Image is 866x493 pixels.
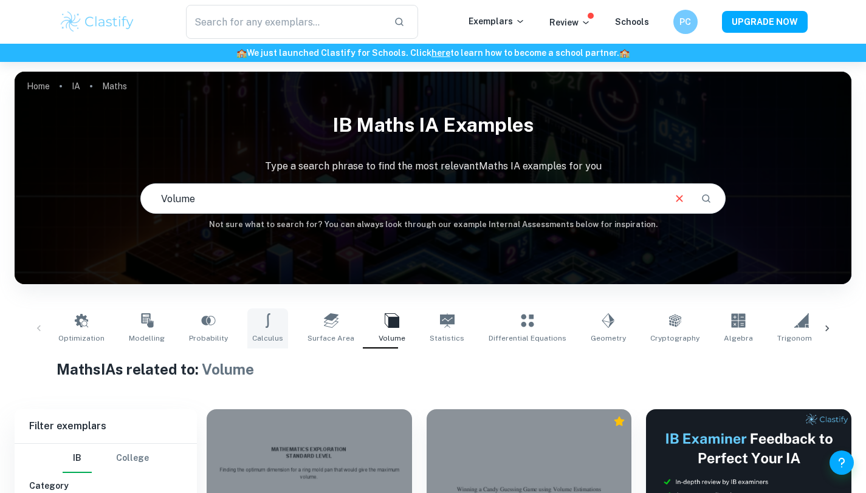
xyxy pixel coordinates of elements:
[15,219,851,231] h6: Not sure what to search for? You can always look through our example Internal Assessments below f...
[722,11,808,33] button: UPGRADE NOW
[469,15,525,28] p: Exemplars
[673,10,698,34] button: PC
[379,333,405,344] span: Volume
[615,17,649,27] a: Schools
[15,106,851,144] h1: IB Maths IA examples
[29,479,182,492] h6: Category
[650,333,699,344] span: Cryptography
[15,409,197,443] h6: Filter exemplars
[613,415,625,427] div: Premium
[430,333,464,344] span: Statistics
[57,358,809,380] h1: Maths IAs related to:
[591,333,626,344] span: Geometry
[72,78,80,95] a: IA
[489,333,566,344] span: Differential Equations
[63,444,149,473] div: Filter type choice
[102,80,127,93] p: Maths
[116,444,149,473] button: College
[141,182,664,216] input: E.g. neural networks, space, population modelling...
[431,48,450,58] a: here
[63,444,92,473] button: IB
[236,48,247,58] span: 🏫
[58,333,105,344] span: Optimization
[549,16,591,29] p: Review
[27,78,50,95] a: Home
[777,333,826,344] span: Trigonometry
[308,333,354,344] span: Surface Area
[189,333,228,344] span: Probability
[668,187,691,210] button: Clear
[186,5,385,39] input: Search for any exemplars...
[2,46,864,59] h6: We just launched Clastify for Schools. Click to learn how to become a school partner.
[252,333,283,344] span: Calculus
[724,333,753,344] span: Algebra
[830,450,854,475] button: Help and Feedback
[129,333,165,344] span: Modelling
[619,48,630,58] span: 🏫
[202,361,254,378] span: Volume
[59,10,136,34] img: Clastify logo
[15,159,851,174] p: Type a search phrase to find the most relevant Maths IA examples for you
[678,15,692,29] h6: PC
[696,188,717,209] button: Search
